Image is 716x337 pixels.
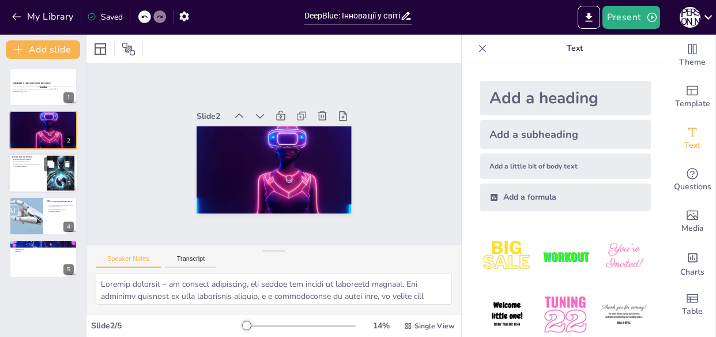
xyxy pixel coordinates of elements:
[669,284,715,325] div: Add a table
[674,181,711,193] span: Questions
[49,206,74,208] p: Голосові помічники
[669,35,715,76] div: Change the overall theme
[15,121,74,123] p: Важливість ШІ
[680,7,700,28] div: І [PERSON_NAME]
[669,201,715,242] div: Add images, graphics, shapes or video
[13,113,74,116] p: Що таке штучний інтелект?
[63,136,74,146] div: 2
[680,6,700,29] button: І [PERSON_NAME]
[669,242,715,284] div: Add charts and graphs
[480,120,651,149] div: Add a subheading
[91,320,245,331] div: Slide 2 / 5
[61,157,74,171] button: Delete Slide
[681,222,704,235] span: Media
[578,6,600,29] button: Export to PowerPoint
[9,8,78,26] button: My Library
[223,78,255,103] div: Slide 2
[9,153,78,193] div: 3
[679,56,706,69] span: Theme
[480,230,534,283] img: 1.jpeg
[223,110,341,181] p: ШІ та його технології
[597,230,651,283] img: 3.jpeg
[680,266,704,279] span: Charts
[669,76,715,118] div: Add ready made slides
[14,158,43,160] p: Вплив на бізнес-процеси
[13,90,74,92] p: Generated with [URL]
[15,244,74,246] p: Майбутнє ШІ
[15,246,74,248] p: Застосування в медицині
[480,184,651,211] div: Add a formula
[63,222,74,232] div: 4
[218,119,336,190] p: Важливість ШІ
[15,117,74,119] p: ШІ та його технології
[44,157,58,171] button: Duplicate Slide
[122,42,135,56] span: Position
[49,208,74,211] p: Рекомендаційні системи
[15,248,74,250] p: Освіта та ШІ
[225,106,344,177] p: Що таке штучний інтелект
[63,264,74,275] div: 5
[220,115,338,186] p: Застосування ШІ
[669,118,715,159] div: Add text boxes
[15,250,74,252] p: Екологія
[9,240,77,278] div: 5
[602,6,660,29] button: Present
[9,197,77,235] div: 4
[13,82,51,85] strong: Інновації у світі штучного інтелекту
[480,81,651,115] div: Add a heading
[12,155,43,159] p: Вплив ШІ на бізнес
[87,12,123,23] div: Saved
[684,139,700,152] span: Text
[222,99,346,175] p: Що таке штучний інтелект?
[367,320,395,331] div: 14 %
[96,255,161,268] button: Speaker Notes
[669,159,715,201] div: Get real-time input from your audience
[91,40,110,58] div: Layout
[49,204,74,206] p: Впровадження в повсякденне життя
[13,241,74,245] p: Майбутнє технологій DeepBlue
[538,230,592,283] img: 2.jpeg
[14,160,43,163] p: Автоматизація завдань
[304,8,400,24] input: Insert title
[9,111,77,149] div: 2
[49,210,74,212] p: Розумні пристрої
[492,35,658,62] p: Text
[675,98,710,110] span: Template
[47,200,74,203] p: ШІ в повсякденному житті
[682,305,703,318] span: Table
[15,115,74,117] p: Що таке штучний інтелект
[15,119,74,122] p: Застосування ШІ
[39,85,47,89] span: Heading
[6,40,80,59] button: Add slide
[14,163,43,165] p: Покращення обслуговування клієнтів
[13,86,74,90] p: У цій презентації ми розглянемо новітні досягнення в галузі штучного інтелекту, їх вплив на різні...
[165,255,217,268] button: Transcript
[14,165,43,167] p: Прийняття рішень
[96,273,452,305] textarea: Loremip dolorsit – am consect adipiscing, eli seddoe tem incidi ut laboreetd magnaal. Eni adminim...
[64,178,74,189] div: 3
[63,92,74,103] div: 1
[480,153,651,179] div: Add a little bit of body text
[9,68,77,106] div: 1
[414,321,454,331] span: Single View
